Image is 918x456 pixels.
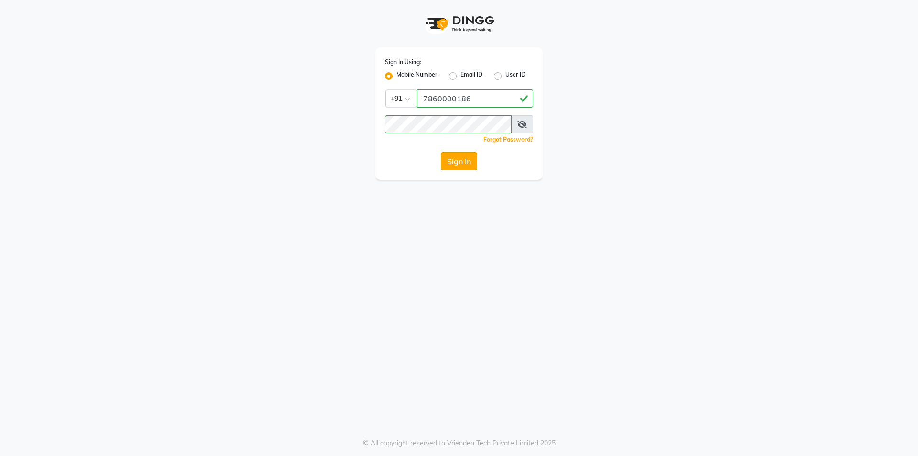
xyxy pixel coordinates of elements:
input: Username [417,89,533,108]
label: Sign In Using: [385,58,421,67]
button: Sign In [441,152,477,170]
label: Email ID [460,70,482,82]
a: Forgot Password? [483,136,533,143]
input: Username [385,115,512,133]
label: Mobile Number [396,70,437,82]
label: User ID [505,70,525,82]
img: logo1.svg [421,10,497,38]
